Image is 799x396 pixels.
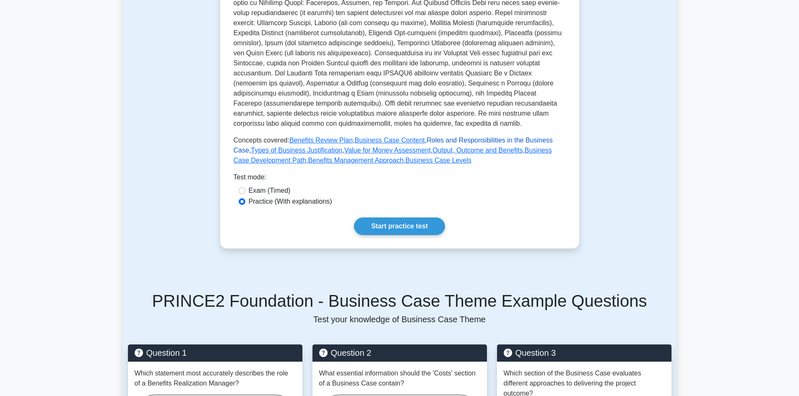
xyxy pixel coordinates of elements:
a: Business Case Levels [406,157,471,164]
label: Exam (Timed) [249,186,291,196]
div: Test mode: [234,172,566,186]
a: Benefits Review Plan [289,137,353,144]
a: Start practice test [354,217,445,235]
label: Practice (With explanations) [249,197,332,207]
a: Value for Money Assessment [344,147,431,154]
p: Test your knowledge of Business Case Theme [128,314,671,324]
h5: Question 1 [135,348,296,358]
h5: Question 3 [504,348,665,358]
a: Output, Outcome and Benefits [432,147,523,154]
p: Concepts covered: , , , , , , , , [234,135,566,166]
a: Types of Business Justification [251,147,342,154]
p: What essential information should the 'Costs' section of a Business Case contain? [319,368,480,388]
a: Business Case Content [355,137,425,144]
a: Benefits Management Approach [308,157,403,164]
h5: Question 2 [319,348,480,358]
h5: PRINCE2 Foundation - Business Case Theme Example Questions [128,291,671,311]
p: Which statement most accurately describes the role of a Benefits Realization Manager? [135,368,296,388]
